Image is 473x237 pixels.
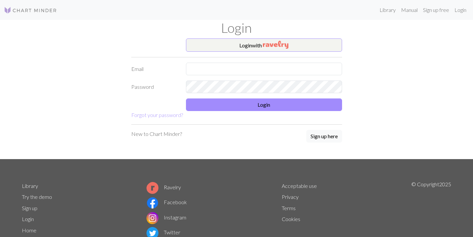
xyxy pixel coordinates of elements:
h1: Login [18,20,455,36]
a: Manual [398,3,420,17]
a: Ravelry [147,184,181,190]
a: Sign up free [420,3,452,17]
a: Terms [282,205,296,211]
a: Home [22,227,36,233]
img: Instagram logo [147,212,158,224]
a: Privacy [282,194,299,200]
p: New to Chart Minder? [131,130,182,138]
a: Forgot your password? [131,112,183,118]
a: Cookies [282,216,300,222]
a: Facebook [147,199,187,205]
label: Email [127,63,182,75]
a: Twitter [147,229,180,235]
a: Acceptable use [282,183,317,189]
label: Password [127,81,182,93]
a: Sign up [22,205,37,211]
a: Instagram [147,214,186,220]
button: Loginwith [186,38,342,52]
img: Logo [4,6,57,14]
a: Library [377,3,398,17]
img: Facebook logo [147,197,158,209]
a: Login [22,216,34,222]
a: Try the demo [22,194,52,200]
img: Ravelry [263,41,288,49]
button: Sign up here [306,130,342,143]
a: Sign up here [306,130,342,143]
button: Login [186,98,342,111]
a: Login [452,3,469,17]
img: Ravelry logo [147,182,158,194]
a: Library [22,183,38,189]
